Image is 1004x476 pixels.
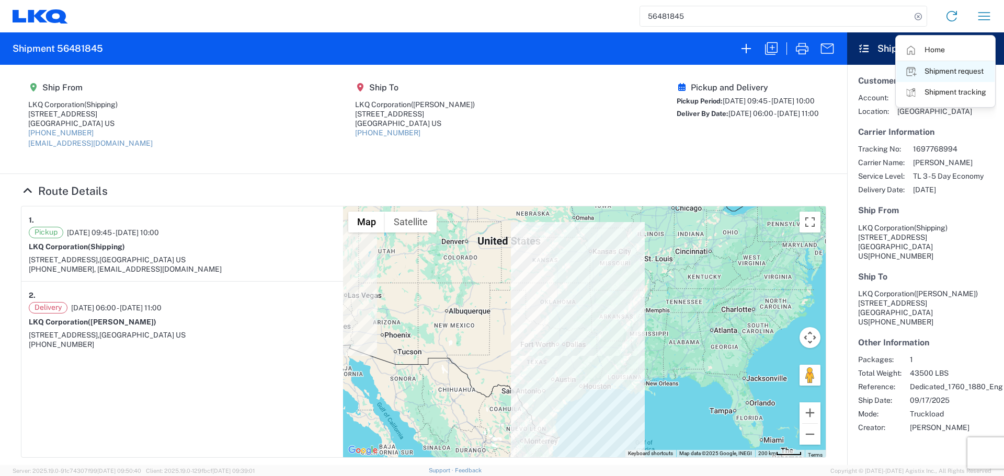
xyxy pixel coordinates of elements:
h5: Other Information [858,338,993,347]
span: Copyright © [DATE]-[DATE] Agistix Inc., All Rights Reserved [830,466,991,475]
div: [GEOGRAPHIC_DATA] US [355,119,475,128]
button: Zoom in [800,402,820,423]
span: Map data ©2025 Google, INEGI [679,450,752,456]
span: TL 3 - 5 Day Economy [913,171,984,181]
span: 1697768994 [913,144,984,154]
button: Map Scale: 200 km per 45 pixels [755,450,805,457]
a: Support [429,467,455,473]
span: ([PERSON_NAME]) [88,318,156,326]
span: Account: [858,93,889,102]
button: Drag Pegman onto the map to open Street View [800,365,820,386]
span: Deliver By Date: [677,110,728,118]
input: Shipment, tracking or reference number [640,6,911,26]
div: [GEOGRAPHIC_DATA] US [28,119,153,128]
span: LKQ Corporation [STREET_ADDRESS] [858,289,978,307]
span: Reference: [858,382,902,391]
span: [PHONE_NUMBER] [868,318,933,326]
span: [PHONE_NUMBER] [868,252,933,260]
img: Google [346,444,380,457]
strong: LKQ Corporation [29,242,125,251]
span: Creator: [858,423,902,432]
span: [STREET_ADDRESS], [29,256,99,264]
address: [GEOGRAPHIC_DATA] US [858,223,993,261]
strong: 2. [29,289,36,302]
span: [STREET_ADDRESS], [29,331,99,339]
span: Carrier Name: [858,158,905,167]
a: Home [896,40,995,61]
strong: 1. [29,214,34,227]
span: (Shipping) [84,100,118,109]
span: [DATE] 09:50:40 [97,468,141,474]
span: Server: 2025.19.0-91c74307f99 [13,468,141,474]
button: Show street map [348,212,385,233]
span: [DATE] 06:00 - [DATE] 11:00 [728,109,819,118]
a: Open this area in Google Maps (opens a new window) [346,444,380,457]
span: Mode: [858,409,902,419]
span: [DATE] 09:45 - [DATE] 10:00 [723,97,815,105]
div: LKQ Corporation [355,100,475,109]
div: LKQ Corporation [28,100,153,109]
span: Packages: [858,355,902,364]
div: [STREET_ADDRESS] [355,109,475,119]
a: Hide Details [21,184,108,198]
a: [PHONE_NUMBER] [355,129,420,137]
button: Map camera controls [800,327,820,348]
span: (Shipping) [914,224,948,232]
h5: Customer Information [858,76,993,86]
a: Terms [808,452,823,458]
address: [GEOGRAPHIC_DATA] US [858,289,993,327]
button: Show satellite imagery [385,212,437,233]
a: [PHONE_NUMBER] [28,129,94,137]
span: Delivery [29,302,67,314]
span: 200 km [758,450,776,456]
div: [PHONE_NUMBER], [EMAIL_ADDRESS][DOMAIN_NAME] [29,264,336,274]
button: Keyboard shortcuts [628,450,673,457]
span: Client: 2025.19.0-129fbcf [146,468,255,474]
span: Pickup Period: [677,97,723,105]
span: [PERSON_NAME] [913,158,984,167]
h2: Shipment 56481845 [13,42,103,55]
a: [EMAIL_ADDRESS][DOMAIN_NAME] [28,139,153,147]
button: Toggle fullscreen view [800,212,820,233]
span: [DATE] 09:39:01 [212,468,255,474]
span: [GEOGRAPHIC_DATA] US [99,256,186,264]
span: Delivery Date: [858,185,905,194]
a: Shipment tracking [896,82,995,103]
h5: Carrier Information [858,127,993,137]
span: [DATE] 09:45 - [DATE] 10:00 [67,228,159,237]
span: Service Level: [858,171,905,181]
span: Pickup [29,227,63,238]
div: [PHONE_NUMBER] [29,340,336,349]
span: Tracking No: [858,144,905,154]
div: [STREET_ADDRESS] [28,109,153,119]
span: [GEOGRAPHIC_DATA] US [99,331,186,339]
h5: Pickup and Delivery [677,83,819,92]
h5: Ship From [28,83,153,92]
span: [GEOGRAPHIC_DATA] [897,107,972,116]
span: (Shipping) [88,242,125,251]
span: LKQ Corporation [858,224,914,232]
span: [DATE] [913,185,984,194]
a: Feedback [455,467,482,473]
span: Ship Date: [858,396,902,405]
header: Shipment Overview [847,32,1004,65]
span: ([PERSON_NAME]) [914,289,978,298]
button: Zoom out [800,424,820,445]
strong: LKQ Corporation [29,318,156,326]
span: [STREET_ADDRESS] [858,233,927,241]
h5: Ship To [355,83,475,92]
h5: Ship To [858,272,993,282]
span: Total Weight: [858,368,902,378]
a: Shipment request [896,61,995,82]
h5: Ship From [858,205,993,215]
span: ([PERSON_NAME]) [411,100,475,109]
span: [DATE] 06:00 - [DATE] 11:00 [71,303,162,312]
span: Location: [858,107,889,116]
